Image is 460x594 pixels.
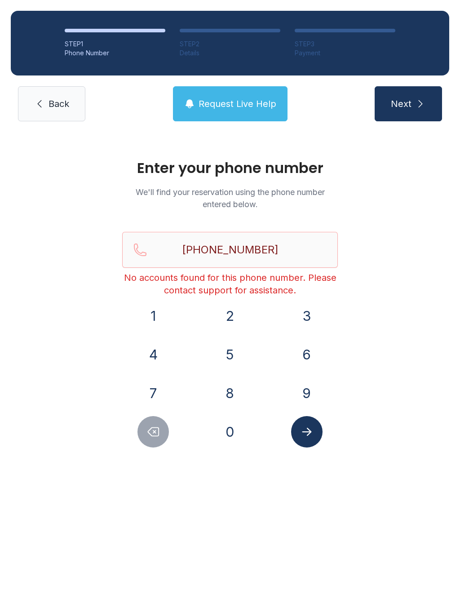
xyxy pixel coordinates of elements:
[214,416,246,448] button: 0
[291,339,323,370] button: 6
[180,40,280,49] div: STEP 2
[214,339,246,370] button: 5
[122,186,338,210] p: We'll find your reservation using the phone number entered below.
[65,40,165,49] div: STEP 1
[199,98,276,110] span: Request Live Help
[295,40,395,49] div: STEP 3
[214,300,246,332] button: 2
[137,377,169,409] button: 7
[49,98,69,110] span: Back
[122,271,338,297] div: No accounts found for this phone number. Please contact support for assistance.
[214,377,246,409] button: 8
[180,49,280,58] div: Details
[137,339,169,370] button: 4
[391,98,411,110] span: Next
[295,49,395,58] div: Payment
[137,300,169,332] button: 1
[65,49,165,58] div: Phone Number
[291,300,323,332] button: 3
[122,232,338,268] input: Reservation phone number
[291,416,323,448] button: Submit lookup form
[291,377,323,409] button: 9
[137,416,169,448] button: Delete number
[122,161,338,175] h1: Enter your phone number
